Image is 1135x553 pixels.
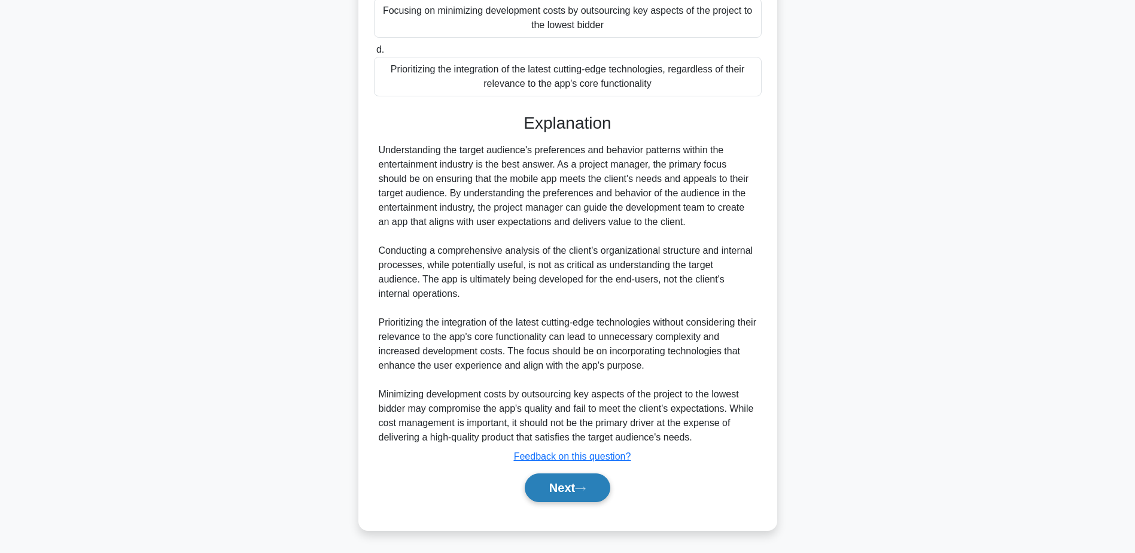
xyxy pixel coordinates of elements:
button: Next [525,473,610,502]
a: Feedback on this question? [514,451,631,461]
h3: Explanation [381,113,754,133]
div: Understanding the target audience's preferences and behavior patterns within the entertainment in... [379,143,757,445]
span: d. [376,44,384,54]
div: Prioritizing the integration of the latest cutting-edge technologies, regardless of their relevan... [374,57,762,96]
